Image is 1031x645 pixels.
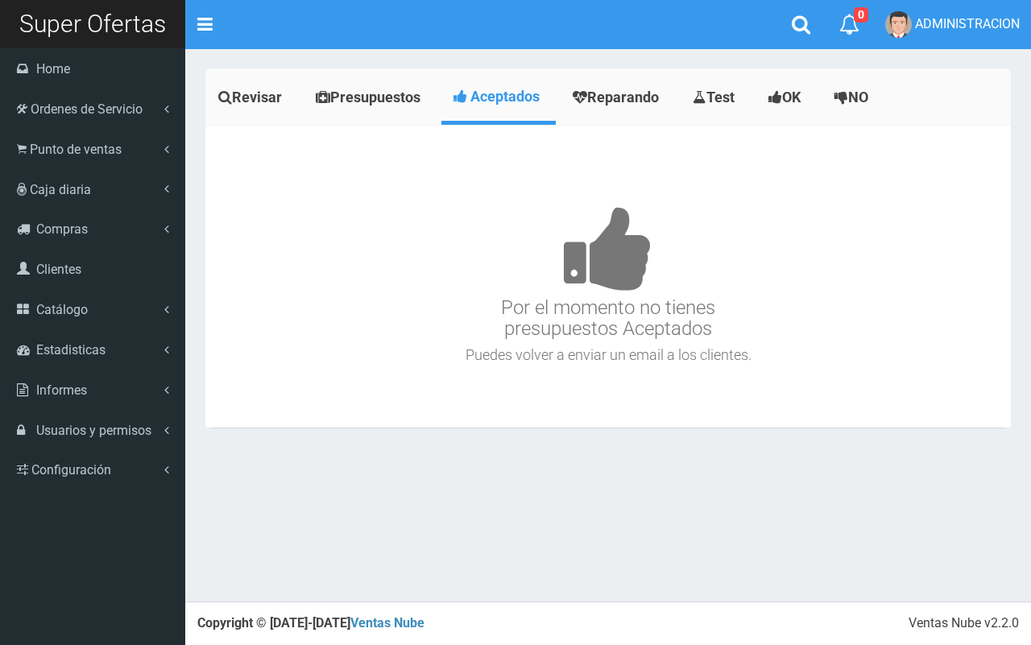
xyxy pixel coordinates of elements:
[470,88,540,105] span: Aceptados
[680,72,752,122] a: Test
[30,142,122,157] span: Punto de ventas
[31,101,143,117] span: Ordenes de Servicio
[36,61,70,76] span: Home
[209,158,1007,340] h3: Por el momento no tienes presupuestos Aceptados
[706,89,735,105] span: Test
[350,615,424,631] a: Ventas Nube
[330,89,420,105] span: Presupuestos
[36,221,88,237] span: Compras
[205,72,299,122] a: Revisar
[303,72,437,122] a: Presupuestos
[30,182,91,197] span: Caja diaria
[36,382,87,398] span: Informes
[854,7,868,23] span: 0
[36,423,151,438] span: Usuarios y permisos
[197,615,424,631] strong: Copyright © [DATE]-[DATE]
[756,72,818,122] a: OK
[19,10,166,38] span: Super Ofertas
[560,72,676,122] a: Reparando
[441,72,556,121] a: Aceptados
[36,342,106,358] span: Estadisticas
[209,347,1007,363] h4: Puedes volver a enviar un email a los clientes.
[915,16,1020,31] span: ADMINISTRACION
[36,262,81,277] span: Clientes
[587,89,659,105] span: Reparando
[848,89,868,105] span: NO
[885,11,912,38] img: User Image
[909,614,1019,633] div: Ventas Nube v2.2.0
[782,89,801,105] span: OK
[232,89,282,105] span: Revisar
[822,72,885,122] a: NO
[36,302,88,317] span: Catálogo
[31,462,111,478] span: Configuración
